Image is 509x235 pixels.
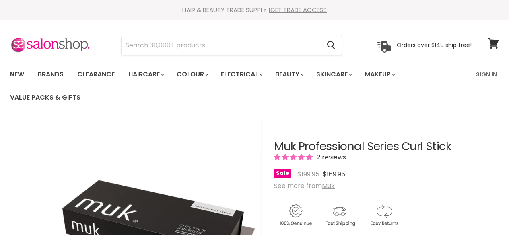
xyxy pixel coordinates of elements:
[320,36,342,55] button: Search
[274,181,335,190] span: See more from
[397,41,472,49] p: Orders over $149 ship free!
[318,203,361,227] img: shipping.gif
[310,66,357,83] a: Skincare
[274,169,291,178] span: Sale
[471,66,502,83] a: Sign In
[32,66,70,83] a: Brands
[4,66,30,83] a: New
[274,203,317,227] img: genuine.gif
[71,66,121,83] a: Clearance
[359,66,400,83] a: Makeup
[297,170,319,179] span: $199.95
[122,36,320,55] input: Search
[322,181,335,190] a: Muk
[270,6,327,14] a: GET TRADE ACCESS
[4,89,87,106] a: Value Packs & Gifts
[215,66,268,83] a: Electrical
[314,153,346,162] span: 2 reviews
[171,66,213,83] a: Colour
[363,203,405,227] img: returns.gif
[4,63,471,109] ul: Main menu
[274,141,499,153] h1: Muk Professional Series Curl Stick
[121,36,342,55] form: Product
[269,66,309,83] a: Beauty
[122,66,169,83] a: Haircare
[274,153,314,162] span: 5.00 stars
[323,170,345,179] span: $169.95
